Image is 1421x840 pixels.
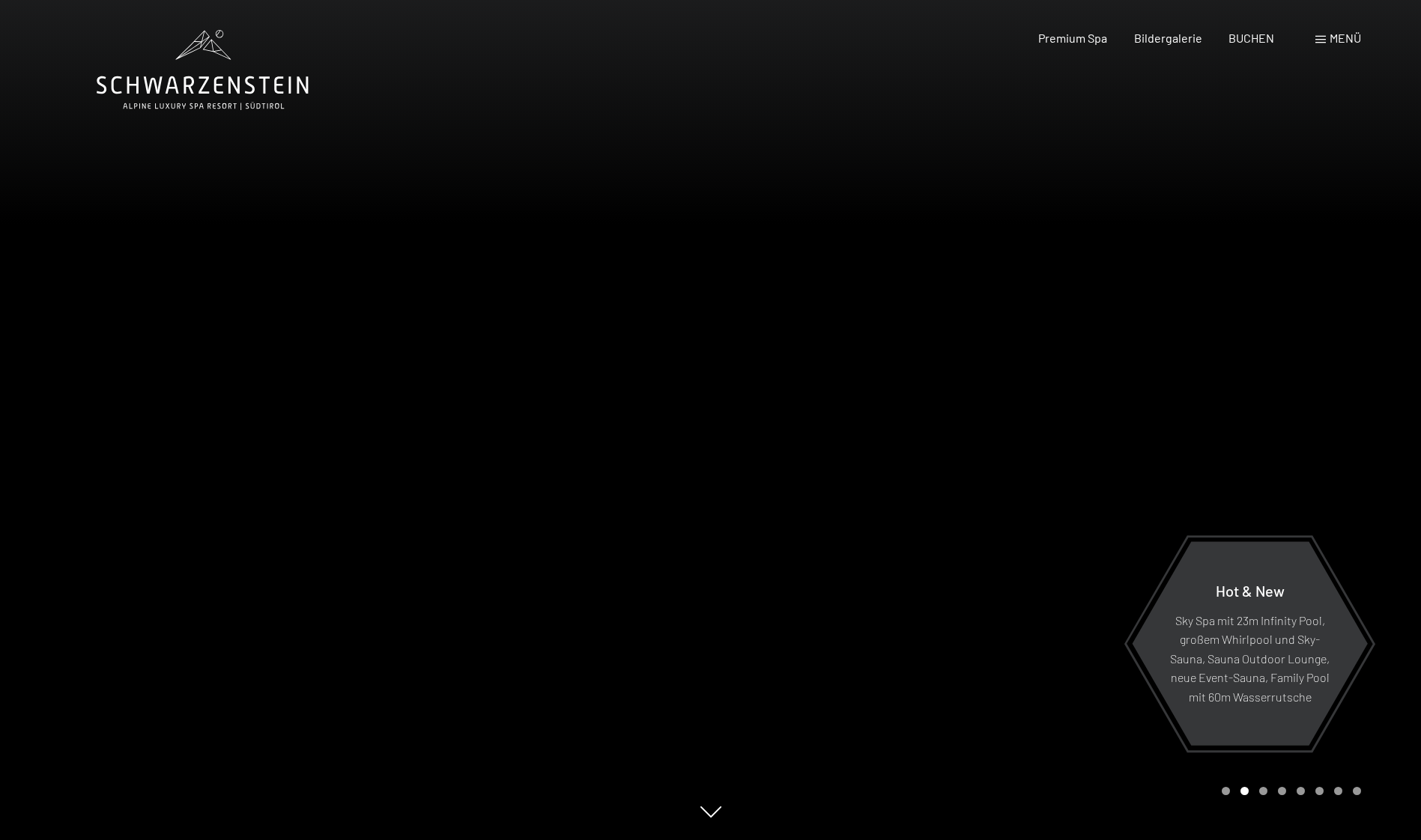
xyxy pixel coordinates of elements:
div: Carousel Page 7 [1334,787,1342,795]
div: Carousel Page 1 [1222,787,1230,795]
a: Bildergalerie [1134,31,1202,45]
span: Menü [1330,31,1361,45]
a: Hot & New Sky Spa mit 23m Infinity Pool, großem Whirlpool und Sky-Sauna, Sauna Outdoor Lounge, ne... [1131,541,1369,746]
div: Carousel Page 8 [1353,787,1361,795]
div: Carousel Page 6 [1315,787,1324,795]
p: Sky Spa mit 23m Infinity Pool, großem Whirlpool und Sky-Sauna, Sauna Outdoor Lounge, neue Event-S... [1169,610,1331,706]
div: Carousel Page 4 [1278,787,1286,795]
span: Hot & New [1216,581,1285,599]
div: Carousel Page 3 [1259,787,1267,795]
div: Carousel Pagination [1217,787,1361,795]
div: Carousel Page 2 (Current Slide) [1240,787,1249,795]
a: BUCHEN [1228,31,1274,45]
a: Premium Spa [1038,31,1107,45]
div: Carousel Page 5 [1297,787,1305,795]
